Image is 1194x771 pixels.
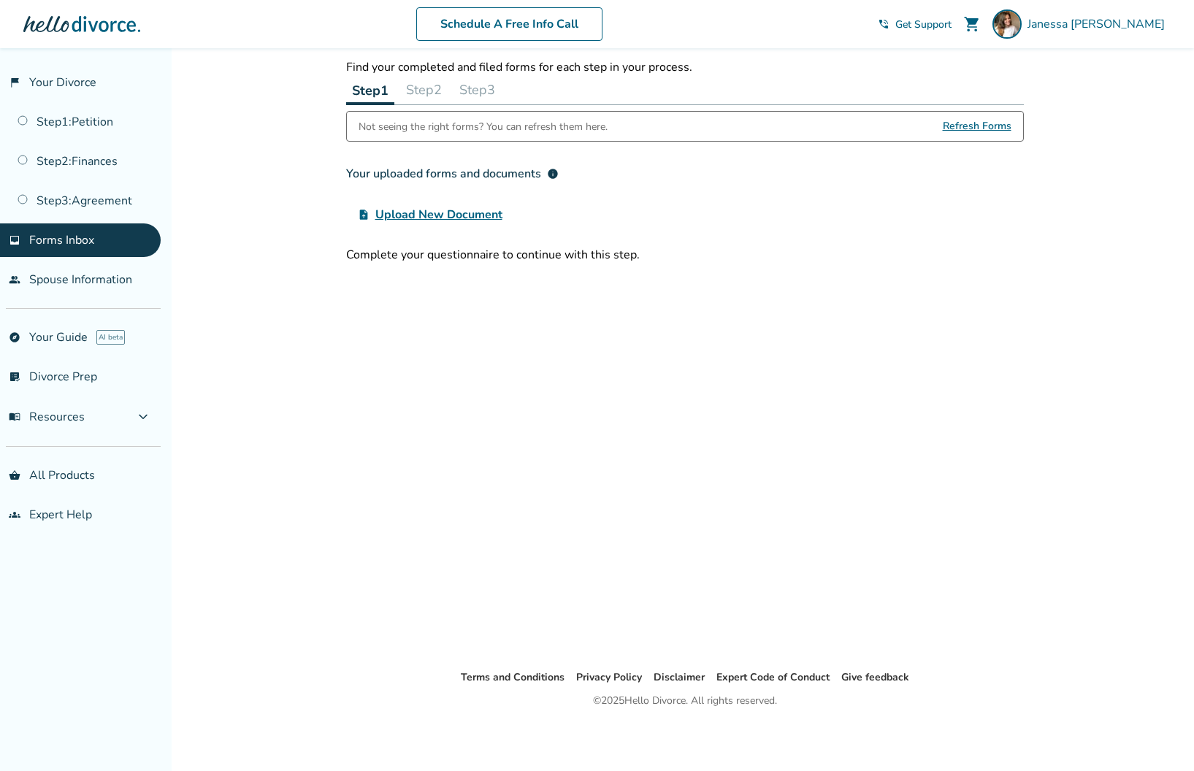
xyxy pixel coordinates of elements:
button: Step2 [400,75,448,104]
span: Get Support [895,18,952,31]
span: menu_book [9,411,20,423]
a: Schedule A Free Info Call [416,7,602,41]
button: Step3 [454,75,501,104]
iframe: Chat Widget [1121,701,1194,771]
span: groups [9,509,20,521]
span: upload_file [358,209,370,220]
span: Janessa [PERSON_NAME] [1027,16,1171,32]
span: inbox [9,234,20,246]
span: list_alt_check [9,371,20,383]
span: Resources [9,409,85,425]
span: explore [9,331,20,343]
p: Find your completed and filed forms for each step in your process. [346,59,1024,75]
span: Forms Inbox [29,232,94,248]
span: Upload New Document [375,206,502,223]
div: Not seeing the right forms? You can refresh them here. [359,112,608,141]
a: Privacy Policy [576,670,642,684]
img: Janessa Mason [992,9,1022,39]
a: phone_in_talkGet Support [878,18,952,31]
span: shopping_basket [9,469,20,481]
div: © 2025 Hello Divorce. All rights reserved. [593,692,777,710]
span: people [9,274,20,285]
span: shopping_cart [963,15,981,33]
li: Disclaimer [654,669,705,686]
span: expand_more [134,408,152,426]
span: phone_in_talk [878,18,889,30]
a: Expert Code of Conduct [716,670,830,684]
li: Give feedback [841,669,909,686]
a: Terms and Conditions [461,670,565,684]
button: Step1 [346,75,394,105]
span: flag_2 [9,77,20,88]
span: AI beta [96,330,125,345]
span: Refresh Forms [943,112,1011,141]
span: info [547,168,559,180]
div: Your uploaded forms and documents [346,165,559,183]
div: Complete your questionnaire to continue with this step. [346,247,1024,263]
